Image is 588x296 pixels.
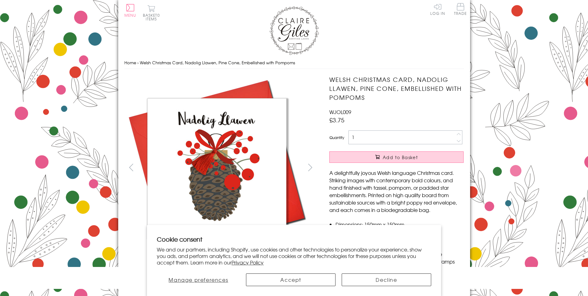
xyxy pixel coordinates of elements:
span: Welsh Christmas Card, Nadolig Llawen, Pine Cone, Embellished with Pompoms [140,60,295,66]
a: Trade [454,3,467,16]
p: A delightfully joyous Welsh language Christmas card. Striking images with contemporary bold colou... [329,169,464,214]
span: 0 items [146,12,160,22]
a: Privacy Policy [231,259,264,266]
button: Decline [342,273,431,286]
img: Welsh Christmas Card, Nadolig Llawen, Pine Cone, Embellished with Pompoms [317,75,502,260]
button: Accept [246,273,336,286]
img: Welsh Christmas Card, Nadolig Llawen, Pine Cone, Embellished with Pompoms [124,75,309,260]
span: Manage preferences [169,276,228,283]
button: next [303,160,317,174]
p: We and our partners, including Shopify, use cookies and other technologies to personalize your ex... [157,246,431,265]
button: Manage preferences [157,273,240,286]
nav: breadcrumbs [124,57,464,69]
label: Quantity [329,135,344,140]
li: Dimensions: 150mm x 150mm [336,221,464,228]
span: Menu [124,12,136,18]
a: Home [124,60,136,66]
span: Add to Basket [383,154,418,160]
button: prev [124,160,138,174]
button: Add to Basket [329,151,464,163]
span: £3.75 [329,116,344,124]
a: Log In [430,3,445,15]
button: Basket0 items [143,5,160,21]
img: Claire Giles Greetings Cards [269,6,319,55]
span: WJOL009 [329,108,351,116]
span: › [137,60,139,66]
h2: Cookie consent [157,235,431,243]
span: Trade [454,3,467,15]
h1: Welsh Christmas Card, Nadolig Llawen, Pine Cone, Embellished with Pompoms [329,75,464,102]
button: Menu [124,4,136,17]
